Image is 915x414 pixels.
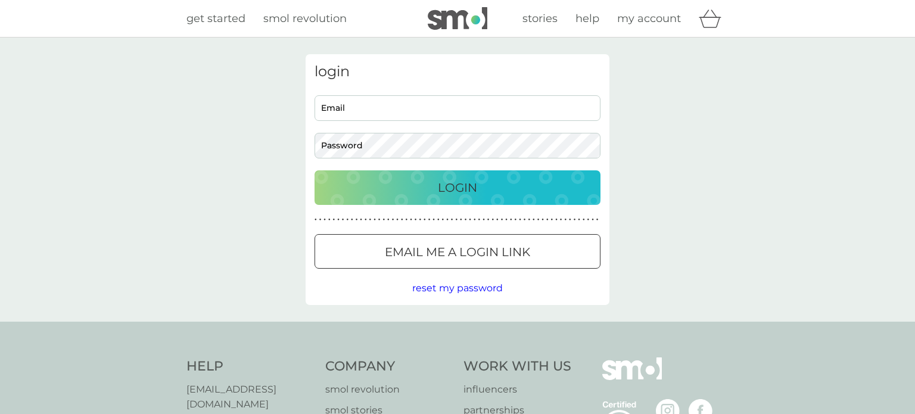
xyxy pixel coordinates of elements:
p: ● [596,217,599,223]
p: ● [323,217,326,223]
p: ● [428,217,431,223]
p: ● [564,217,567,223]
p: ● [505,217,508,223]
span: help [575,12,599,25]
p: ● [569,217,571,223]
p: ● [474,217,476,223]
p: ● [374,217,376,223]
span: reset my password [412,282,503,294]
p: ● [551,217,553,223]
p: ● [396,217,399,223]
p: ● [319,217,322,223]
a: stories [522,10,558,27]
a: help [575,10,599,27]
p: ● [541,217,544,223]
p: ● [437,217,440,223]
a: smol revolution [325,382,452,397]
p: ● [510,217,512,223]
p: ● [555,217,558,223]
span: get started [186,12,245,25]
h4: Work With Us [463,357,571,376]
button: Login [315,170,600,205]
a: [EMAIL_ADDRESS][DOMAIN_NAME] [186,382,313,412]
p: ● [524,217,526,223]
a: smol revolution [263,10,347,27]
p: ● [583,217,585,223]
p: ● [342,217,344,223]
p: ● [378,217,381,223]
p: ● [578,217,580,223]
p: ● [519,217,521,223]
p: ● [315,217,317,223]
span: smol revolution [263,12,347,25]
p: ● [401,217,403,223]
p: ● [451,217,453,223]
p: ● [465,217,467,223]
button: Email me a login link [315,234,600,269]
p: ● [528,217,530,223]
p: ● [337,217,340,223]
button: reset my password [412,281,503,296]
p: ● [515,217,517,223]
p: ● [496,217,499,223]
p: ● [478,217,481,223]
p: ● [592,217,594,223]
p: ● [387,217,390,223]
p: ● [587,217,590,223]
p: ● [410,217,412,223]
p: ● [382,217,385,223]
p: ● [369,217,372,223]
p: ● [432,217,435,223]
p: ● [455,217,457,223]
h4: Help [186,357,313,376]
p: ● [328,217,331,223]
h4: Company [325,357,452,376]
p: ● [483,217,485,223]
p: ● [356,217,358,223]
img: smol [602,357,662,398]
p: ● [546,217,549,223]
img: smol [428,7,487,30]
p: ● [406,217,408,223]
a: get started [186,10,245,27]
p: ● [491,217,494,223]
p: ● [351,217,353,223]
p: ● [460,217,462,223]
h3: login [315,63,600,80]
p: ● [446,217,449,223]
p: ● [333,217,335,223]
p: ● [365,217,367,223]
p: ● [424,217,426,223]
p: ● [419,217,421,223]
a: my account [617,10,681,27]
p: Login [438,178,477,197]
a: influencers [463,382,571,397]
p: ● [469,217,471,223]
p: Email me a login link [385,242,530,262]
p: ● [501,217,503,223]
p: ● [574,217,576,223]
p: ● [442,217,444,223]
span: stories [522,12,558,25]
p: ● [533,217,535,223]
p: ● [346,217,348,223]
span: my account [617,12,681,25]
p: ● [360,217,362,223]
p: ● [537,217,540,223]
p: ● [415,217,417,223]
p: ● [392,217,394,223]
p: ● [560,217,562,223]
p: ● [487,217,490,223]
div: basket [699,7,729,30]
